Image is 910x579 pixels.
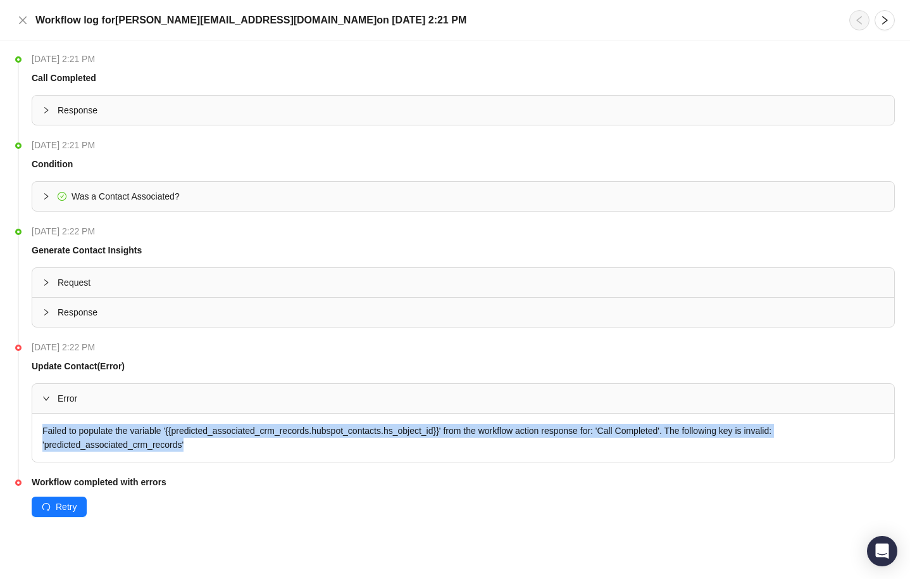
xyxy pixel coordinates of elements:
strong: Condition [32,159,73,169]
span: redo [42,502,51,511]
strong: Call Completed [32,73,96,83]
div: Failed to populate the variable '{{predicted_associated_crm_records.hubspot_contacts.hs_object_id... [32,414,894,462]
strong: Update Contact (Error) [32,361,125,371]
span: right [880,15,890,25]
span: [DATE] 2:21 PM [32,138,101,152]
span: collapsed [42,309,50,316]
span: expanded [42,395,50,402]
span: Request [58,276,884,289]
div: Open Intercom Messenger [867,536,897,566]
span: [DATE] 2:22 PM [32,340,101,354]
strong: Workflow completed with errors [32,477,166,487]
span: [DATE] 2:21 PM [32,52,101,66]
span: close [18,15,28,25]
span: Was a Contact Associated? [72,191,180,201]
button: Close [15,13,30,28]
span: Response [58,305,884,319]
span: collapsed [42,193,50,200]
span: [DATE] 2:22 PM [32,224,101,238]
span: collapsed [42,279,50,286]
span: collapsed [42,106,50,114]
span: Error [58,391,884,405]
span: Response [58,103,884,117]
span: check-circle [58,192,66,201]
h5: Workflow log for [PERSON_NAME][EMAIL_ADDRESS][DOMAIN_NAME] on [DATE] 2:21 PM [35,13,466,28]
strong: Generate Contact Insights [32,245,142,255]
span: Retry [56,500,77,514]
button: Retry [32,497,87,517]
